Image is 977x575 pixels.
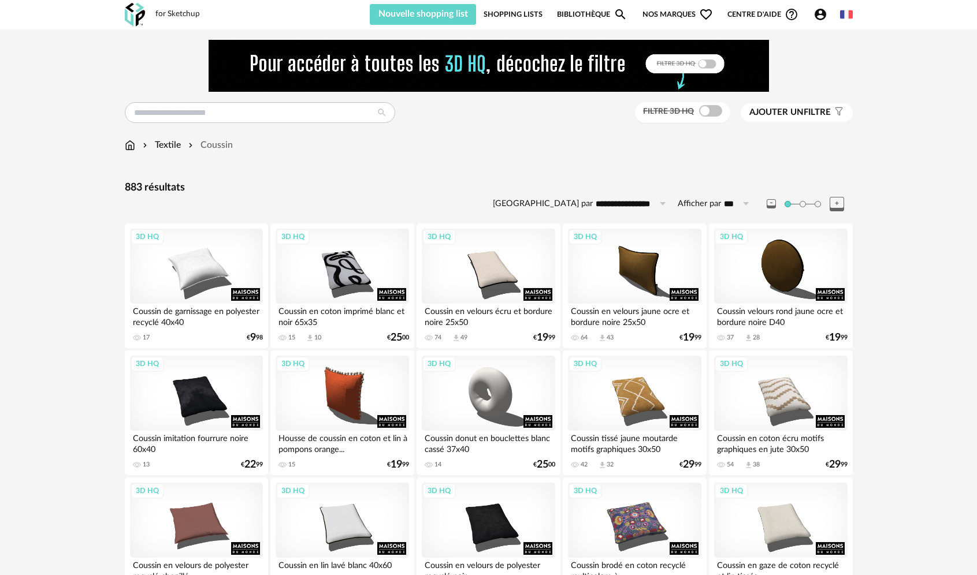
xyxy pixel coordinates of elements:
div: 13 [143,461,150,469]
button: Ajouter unfiltre Filter icon [741,103,853,122]
span: Heart Outline icon [699,8,713,21]
a: 3D HQ Coussin tissé jaune moutarde motifs graphiques 30x50 42 Download icon 32 €2999 [563,350,706,475]
div: 38 [753,461,760,469]
div: Coussin en coton imprimé blanc et noir 65x35 [276,304,408,327]
a: 3D HQ Housse de coussin en coton et lin à pompons orange... 15 €1999 [270,350,414,475]
div: € 99 [387,461,409,469]
span: Download icon [452,334,460,342]
span: Ajouter un [749,108,804,117]
div: for Sketchup [155,9,200,20]
span: Download icon [598,334,607,342]
a: 3D HQ Coussin en velours jaune ocre et bordure noire 25x50 64 Download icon 43 €1999 [563,223,706,348]
span: Centre d'aideHelp Circle Outline icon [727,8,798,21]
span: 22 [244,461,256,469]
div: € 00 [533,461,555,469]
div: Coussin tissé jaune moutarde motifs graphiques 30x50 [568,431,701,454]
span: Account Circle icon [813,8,827,21]
div: 49 [460,334,467,342]
div: Coussin velours rond jaune ocre et bordure noire D40 [714,304,847,327]
div: € 99 [826,461,848,469]
div: 74 [434,334,441,342]
div: 3D HQ [569,229,602,244]
div: 15 [288,334,295,342]
div: 32 [607,461,614,469]
div: 3D HQ [569,356,602,371]
div: Coussin en coton écru motifs graphiques en jute 30x50 [714,431,847,454]
span: Download icon [306,334,314,342]
div: 43 [607,334,614,342]
div: 3D HQ [276,483,310,498]
div: 64 [581,334,588,342]
div: 3D HQ [422,229,456,244]
div: € 99 [533,334,555,342]
a: 3D HQ Coussin de garnissage en polyester recyclé 40x40 17 €998 [125,223,268,348]
div: 3D HQ [715,229,748,244]
img: svg+xml;base64,PHN2ZyB3aWR0aD0iMTYiIGhlaWdodD0iMTYiIHZpZXdCb3g9IjAgMCAxNiAxNiIgZmlsbD0ibm9uZSIgeG... [140,139,150,152]
span: Filtre 3D HQ [643,107,694,115]
div: Coussin de garnissage en polyester recyclé 40x40 [130,304,263,327]
div: 3D HQ [569,483,602,498]
div: € 99 [679,334,701,342]
div: € 99 [679,461,701,469]
div: 3D HQ [276,356,310,371]
span: 25 [537,461,548,469]
span: Download icon [744,461,753,469]
div: Textile [140,139,181,152]
div: Coussin imitation fourrure noire 60x40 [130,431,263,454]
a: Shopping Lists [484,4,543,25]
div: € 00 [387,334,409,342]
a: 3D HQ Coussin velours rond jaune ocre et bordure noire D40 37 Download icon 28 €1999 [709,223,852,348]
div: 3D HQ [422,483,456,498]
div: 54 [727,461,734,469]
span: 19 [829,334,841,342]
span: 25 [391,334,402,342]
span: Download icon [744,334,753,342]
span: Nouvelle shopping list [378,9,468,18]
div: 3D HQ [422,356,456,371]
span: Help Circle Outline icon [785,8,798,21]
div: € 99 [241,461,263,469]
div: 10 [314,334,321,342]
div: Coussin en velours jaune ocre et bordure noire 25x50 [568,304,701,327]
a: 3D HQ Coussin en coton écru motifs graphiques en jute 30x50 54 Download icon 38 €2999 [709,350,852,475]
span: 19 [683,334,694,342]
a: 3D HQ Coussin en velours écru et bordure noire 25x50 74 Download icon 49 €1999 [417,223,560,348]
span: Account Circle icon [813,8,833,21]
div: 14 [434,461,441,469]
div: 17 [143,334,150,342]
span: 29 [683,461,694,469]
div: 37 [727,334,734,342]
label: [GEOGRAPHIC_DATA] par [493,199,593,210]
span: Download icon [598,461,607,469]
div: 3D HQ [715,483,748,498]
span: Nos marques [642,4,713,25]
div: 3D HQ [276,229,310,244]
span: 9 [250,334,256,342]
div: Coussin en velours écru et bordure noire 25x50 [422,304,555,327]
span: 19 [537,334,548,342]
a: 3D HQ Coussin donut en bouclettes blanc cassé 37x40 14 €2500 [417,350,560,475]
a: BibliothèqueMagnify icon [557,4,627,25]
a: 3D HQ Coussin en coton imprimé blanc et noir 65x35 15 Download icon 10 €2500 [270,223,414,348]
div: Coussin donut en bouclettes blanc cassé 37x40 [422,431,555,454]
span: Magnify icon [614,8,627,21]
span: 29 [829,461,841,469]
div: 883 résultats [125,181,853,195]
div: 3D HQ [131,356,164,371]
div: 3D HQ [131,229,164,244]
button: Nouvelle shopping list [370,4,477,25]
span: filtre [749,107,831,118]
img: OXP [125,3,145,27]
label: Afficher par [678,199,721,210]
div: 28 [753,334,760,342]
div: 3D HQ [131,483,164,498]
img: fr [840,8,853,21]
div: 42 [581,461,588,469]
div: € 98 [247,334,263,342]
div: Housse de coussin en coton et lin à pompons orange... [276,431,408,454]
div: € 99 [826,334,848,342]
div: 3D HQ [715,356,748,371]
img: svg+xml;base64,PHN2ZyB3aWR0aD0iMTYiIGhlaWdodD0iMTciIHZpZXdCb3g9IjAgMCAxNiAxNyIgZmlsbD0ibm9uZSIgeG... [125,139,135,152]
a: 3D HQ Coussin imitation fourrure noire 60x40 13 €2299 [125,350,268,475]
img: FILTRE%20HQ%20NEW_V1%20(4).gif [209,40,769,92]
